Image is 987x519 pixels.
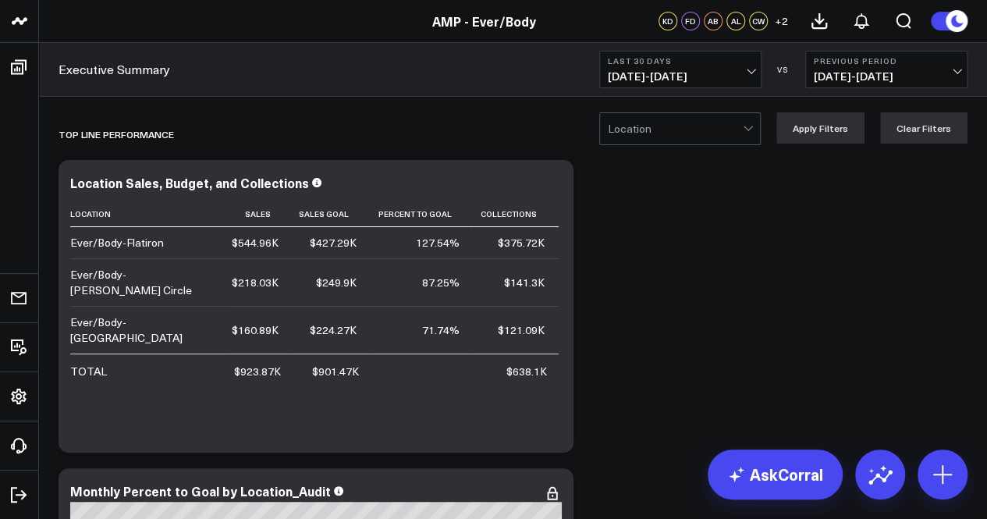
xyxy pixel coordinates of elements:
div: AL [726,12,745,30]
th: Location [70,201,226,227]
th: Sales [226,201,293,227]
button: Clear Filters [880,112,967,144]
div: Ever/Body-[GEOGRAPHIC_DATA] [70,315,212,346]
div: Top line Performance [59,116,174,152]
b: Last 30 Days [608,56,753,66]
div: $249.9K [316,275,357,290]
a: AMP - Ever/Body [432,12,536,30]
div: 71.74% [422,322,460,338]
div: Ever/Body-Flatiron [70,235,164,251]
div: TOTAL [70,364,107,379]
th: Collections [474,201,559,227]
div: CW [749,12,768,30]
div: 127.54% [416,235,460,251]
div: $375.72K [498,235,545,251]
button: Previous Period[DATE]-[DATE] [805,51,967,88]
div: $901.47K [312,364,359,379]
div: $160.89K [232,322,279,338]
button: +2 [772,12,790,30]
span: + 2 [775,16,788,27]
span: [DATE] - [DATE] [814,70,959,83]
div: KD [659,12,677,30]
div: $923.87K [234,364,281,379]
th: Percent To Goal [371,201,474,227]
div: AB [704,12,722,30]
b: Previous Period [814,56,959,66]
a: Executive Summary [59,61,170,78]
button: Apply Filters [776,112,865,144]
span: [DATE] - [DATE] [608,70,753,83]
div: 87.25% [422,275,460,290]
div: $638.1K [506,364,547,379]
button: Last 30 Days[DATE]-[DATE] [599,51,762,88]
th: Sales Goal [293,201,371,227]
div: VS [769,65,797,74]
div: Ever/Body-[PERSON_NAME] Circle [70,267,212,298]
div: $224.27K [310,322,357,338]
div: Monthly Percent to Goal by Location_Audit [70,482,331,499]
a: AskCorral [708,450,843,499]
div: $121.09K [498,322,545,338]
div: FD [681,12,700,30]
div: Location Sales, Budget, and Collections [70,174,309,191]
div: $218.03K [232,275,279,290]
div: $427.29K [310,235,357,251]
div: $141.3K [504,275,545,290]
div: $544.96K [232,235,279,251]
